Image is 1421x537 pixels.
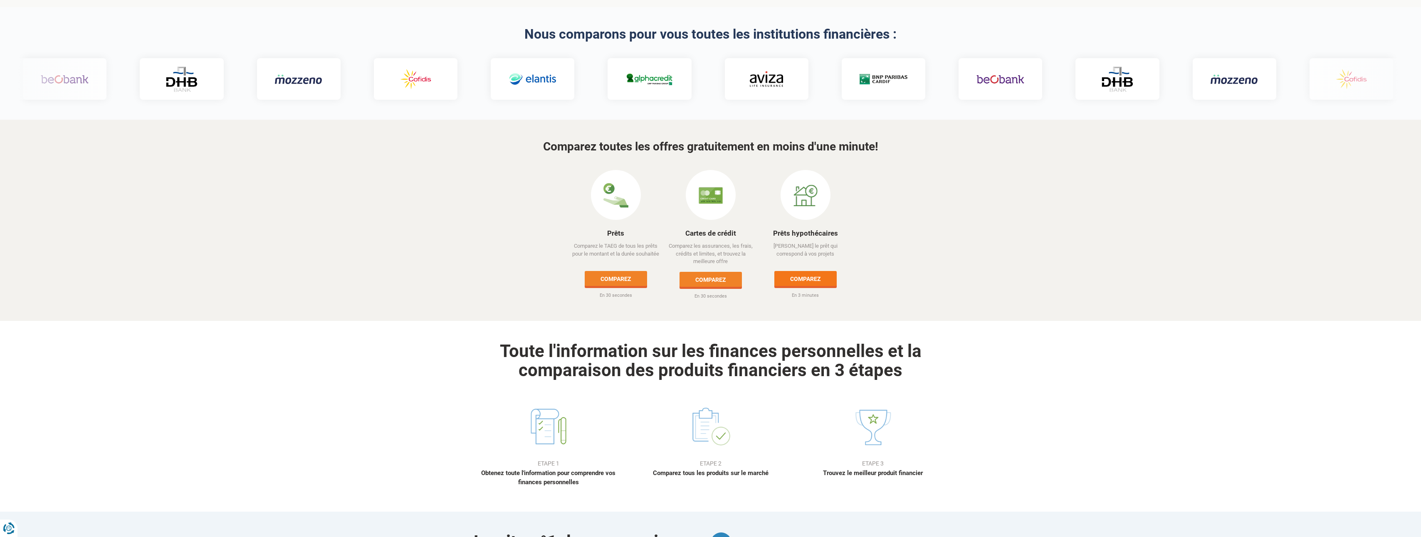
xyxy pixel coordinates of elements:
[852,405,894,448] img: Etape 3
[773,229,838,237] a: Prêts hypothécaires
[759,292,852,299] p: En 3 minutes
[798,469,948,478] p: Trouvez le meilleur produit financier
[474,140,948,153] h3: Comparez toutes les offres gratuitement en moins d'une minute!
[636,461,786,467] h4: Etape 2
[607,229,624,237] a: Prêts
[474,461,623,467] h4: Etape 1
[474,469,623,487] p: Obtenez toute l'information pour comprendre vos finances personnelles
[690,405,732,448] img: Etape 2
[1208,74,1256,84] img: Mozzeno
[1098,67,1132,92] img: DHB Bank
[528,405,569,448] img: Etape 1
[759,242,852,265] p: [PERSON_NAME] le prêt qui correspond à vos projets
[685,229,736,237] a: Cartes de crédit
[585,271,647,286] a: Comparez
[389,67,437,91] img: Cofidis
[793,183,818,208] img: Prêts hypothécaires
[857,74,905,84] img: Cardif
[163,67,196,92] img: DHB Bank
[680,272,742,287] a: Comparez
[623,72,671,86] img: Alphacredit
[974,67,1022,91] img: Beobank
[272,74,320,84] img: Mozzeno
[506,67,554,91] img: Elantis
[603,183,628,208] img: Prêts
[747,71,781,87] img: Aviza
[569,242,662,265] p: Comparez le TAEG de tous les prêts pour le montant et la durée souhaitée
[474,27,948,42] h2: Nous comparons pour vous toutes les institutions financières :
[664,242,757,266] p: Comparez les assurances, les frais, crédits et limites, et trouvez la meilleure offre
[698,183,723,208] img: Cartes de crédit
[774,271,837,286] a: Comparez
[569,292,662,299] p: En 30 secondes
[664,293,757,300] p: En 30 secondes
[636,469,786,478] p: Comparez tous les produits sur le marché
[798,461,948,467] h4: Etape 3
